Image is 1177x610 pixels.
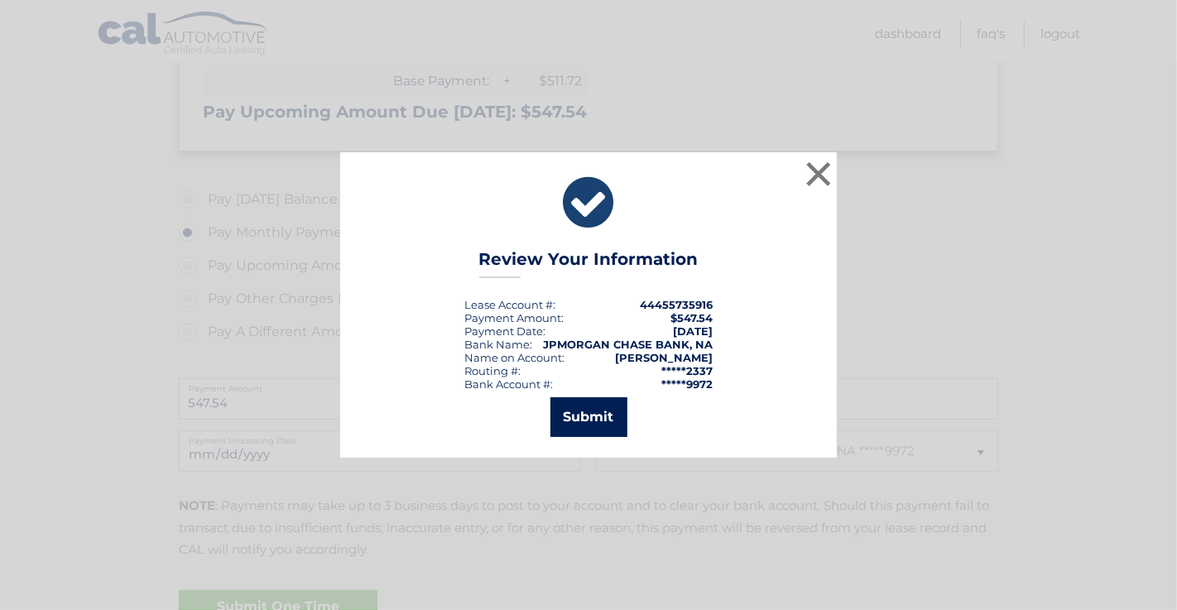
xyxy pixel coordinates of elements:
[464,351,564,364] div: Name on Account:
[802,157,835,190] button: ×
[464,311,564,324] div: Payment Amount:
[464,324,545,338] div: :
[464,364,521,377] div: Routing #:
[464,324,543,338] span: Payment Date
[615,351,713,364] strong: [PERSON_NAME]
[640,298,713,311] strong: 44455735916
[464,298,555,311] div: Lease Account #:
[670,311,713,324] span: $547.54
[550,397,627,437] button: Submit
[673,324,713,338] span: [DATE]
[464,338,532,351] div: Bank Name:
[543,338,713,351] strong: JPMORGAN CHASE BANK, NA
[464,377,553,391] div: Bank Account #:
[479,249,699,278] h3: Review Your Information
